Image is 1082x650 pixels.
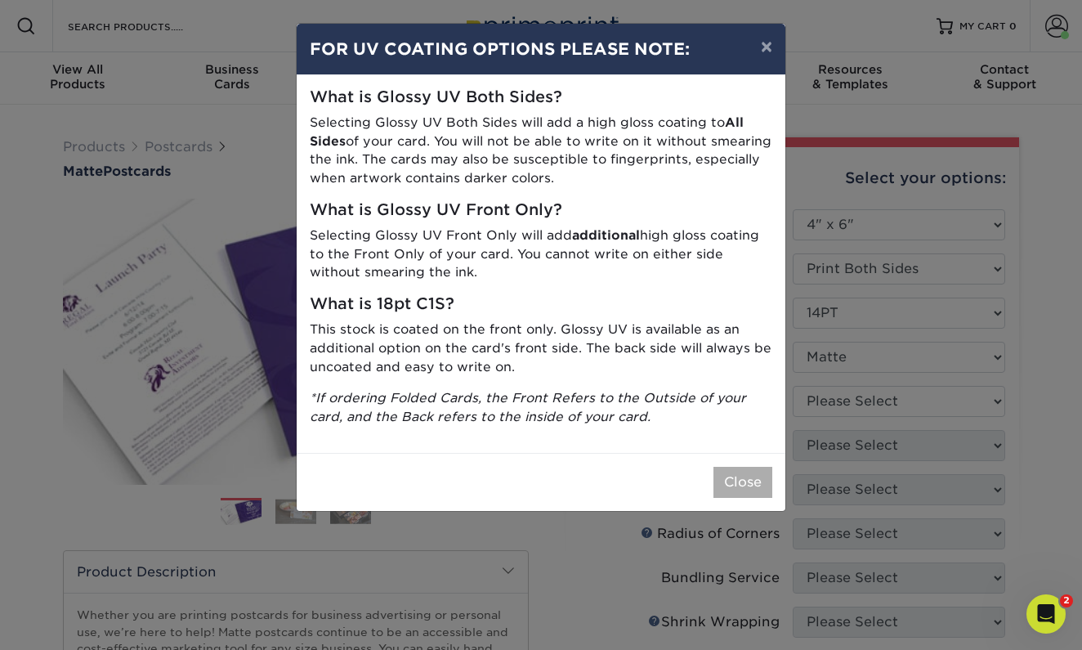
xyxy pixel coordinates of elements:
button: Close [713,467,772,498]
h5: What is Glossy UV Both Sides? [310,88,772,107]
span: 2 [1060,594,1073,607]
h5: What is 18pt C1S? [310,295,772,314]
p: Selecting Glossy UV Both Sides will add a high gloss coating to of your card. You will not be abl... [310,114,772,188]
strong: additional [572,227,640,243]
button: × [748,24,785,69]
h5: What is Glossy UV Front Only? [310,201,772,220]
strong: All Sides [310,114,744,149]
i: *If ordering Folded Cards, the Front Refers to the Outside of your card, and the Back refers to t... [310,390,746,424]
p: Selecting Glossy UV Front Only will add high gloss coating to the Front Only of your card. You ca... [310,226,772,282]
iframe: Intercom live chat [1026,594,1066,634]
p: This stock is coated on the front only. Glossy UV is available as an additional option on the car... [310,321,772,376]
h4: FOR UV COATING OPTIONS PLEASE NOTE: [310,37,772,61]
